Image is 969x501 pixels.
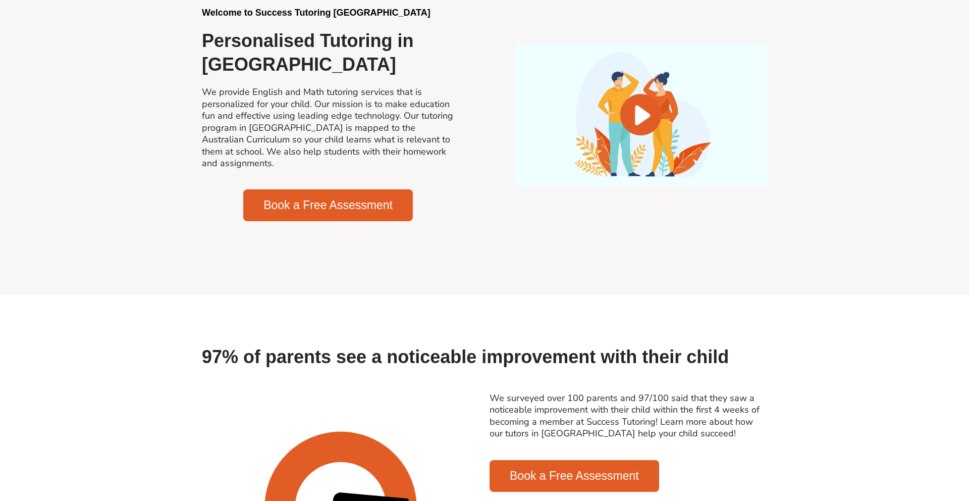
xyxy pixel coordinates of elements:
[510,470,639,482] span: Book a Free Assessment
[202,86,454,169] h2: We provide English and Math tutoring services that is personalized for your child. Our mission is...
[202,345,767,369] h2: 97% of parents see a noticeable improvement with their child
[202,7,454,19] h2: Welcome to Success Tutoring [GEOGRAPHIC_DATA]
[263,199,393,211] span: Book a Free Assessment
[202,29,454,77] h2: Personalised Tutoring in [GEOGRAPHIC_DATA]
[796,387,969,501] iframe: Chat Widget
[243,189,413,221] a: Book a Free Assessment
[490,392,760,439] a: We surveyed over 100 parents and 97/100 said that they saw a noticeable improvement with their ch...
[490,460,659,492] a: Book a Free Assessment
